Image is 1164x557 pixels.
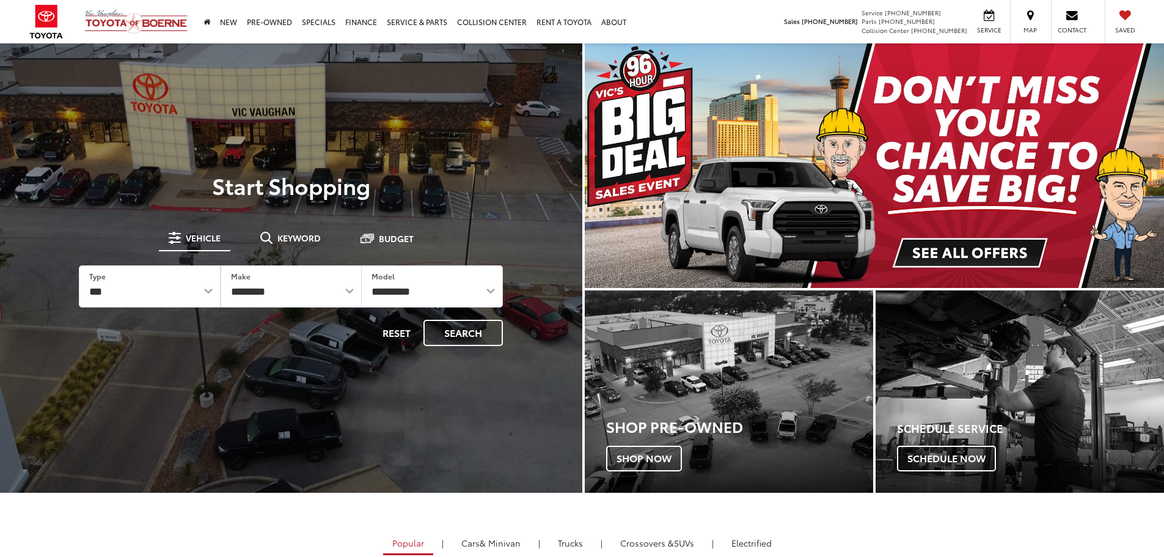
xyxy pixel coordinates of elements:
span: Contact [1058,26,1086,34]
span: Collision Center [862,26,909,35]
button: Reset [372,320,421,346]
span: Service [862,8,883,17]
img: Vic Vaughan Toyota of Boerne [84,9,188,34]
span: Shop Now [606,446,682,471]
div: Toyota [876,290,1164,493]
h3: Shop Pre-Owned [606,418,873,434]
span: Sales [784,17,800,26]
span: Vehicle [186,234,221,242]
span: Schedule Now [897,446,996,471]
h4: Schedule Service [897,422,1164,435]
p: Start Shopping [51,173,531,197]
a: Electrified [722,533,781,553]
li: | [709,537,717,549]
span: [PHONE_NUMBER] [879,17,935,26]
label: Model [372,271,395,281]
li: | [535,537,543,549]
a: SUVs [611,533,703,553]
div: Toyota [585,290,873,493]
a: Schedule Service Schedule Now [876,290,1164,493]
span: [PHONE_NUMBER] [885,8,941,17]
span: Keyword [277,234,321,242]
label: Type [89,271,106,281]
a: Shop Pre-Owned Shop Now [585,290,873,493]
span: & Minivan [480,537,521,549]
span: Parts [862,17,877,26]
span: Map [1017,26,1044,34]
button: Search [423,320,503,346]
span: [PHONE_NUMBER] [911,26,967,35]
span: Saved [1111,26,1138,34]
span: Service [975,26,1003,34]
span: Crossovers & [620,537,674,549]
li: | [598,537,606,549]
span: Budget [379,234,414,243]
label: Make [231,271,251,281]
li: | [439,537,447,549]
a: Cars [452,533,530,553]
a: Trucks [549,533,592,553]
a: Popular [383,533,433,555]
span: [PHONE_NUMBER] [802,17,858,26]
